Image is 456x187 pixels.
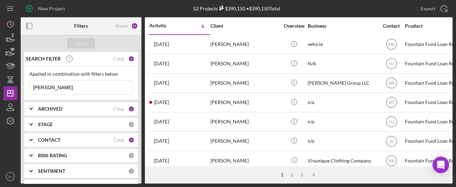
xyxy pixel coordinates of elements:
div: [PERSON_NAME] [210,74,279,92]
div: N/A [308,55,377,73]
div: Client [210,23,279,29]
div: 0 [128,168,135,174]
div: $390,150 [218,6,245,11]
div: [PERSON_NAME] Group LLC [308,74,377,92]
div: Applied in combination with filters below [29,71,133,77]
div: Contact [378,23,404,29]
div: [PERSON_NAME] [210,151,279,170]
button: Apply [67,38,95,48]
div: 1 [128,106,135,112]
time: 2025-04-08 12:19 [154,158,169,163]
div: [PERSON_NAME] [210,93,279,112]
div: 2 [287,172,297,178]
div: vehicle [308,35,377,54]
div: Overview [281,23,307,29]
div: Apply [75,38,88,48]
button: New Project [21,2,72,16]
button: SH [3,170,17,184]
time: 2025-06-20 16:22 [154,100,169,105]
b: ARCHIVED [38,106,62,112]
div: n/a [308,132,377,150]
text: MB [388,158,395,163]
b: STAGE [38,122,53,127]
div: n/a [308,113,377,131]
div: [PERSON_NAME] [210,132,279,150]
div: Clear [113,106,125,112]
time: 2025-06-12 18:30 [154,119,169,124]
time: 2025-07-08 13:52 [154,61,169,66]
div: 1 [128,56,135,62]
div: Open Intercom Messenger [433,157,449,173]
div: Export [420,2,435,16]
div: Activity [149,23,180,28]
div: Business [308,23,377,29]
div: 0 [128,152,135,159]
div: Vivunique Clothing Company [308,151,377,170]
div: [PERSON_NAME] [210,55,279,73]
b: CONTACT [38,137,60,143]
div: 9 [128,137,135,143]
text: MB [388,81,395,86]
text: HJ [389,62,394,66]
b: RISK RATING [38,153,67,158]
div: Clear [113,137,125,143]
div: Clear [113,56,125,62]
div: 3 [297,172,306,178]
div: 1 [277,172,287,178]
text: SH [8,175,12,179]
div: [PERSON_NAME] [210,35,279,54]
text: HJ [389,120,394,124]
b: SEARCH FILTER [26,56,61,62]
div: 52 Projects • $390,150 Total [193,6,280,11]
div: 0 [128,121,135,128]
text: MB [388,42,395,47]
div: Reset [116,23,128,29]
time: 2025-06-24 19:41 [154,80,169,86]
text: JV [389,139,394,144]
div: 11 [131,22,138,29]
time: 2025-04-30 14:52 [154,138,169,144]
div: New Project [38,2,65,16]
time: 2025-07-31 01:14 [154,41,169,47]
text: MT [388,100,395,105]
b: Filters [74,23,88,29]
b: SENTIMENT [38,168,65,174]
div: [PERSON_NAME] [210,113,279,131]
div: n/a [308,93,377,112]
button: Export [414,2,453,16]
